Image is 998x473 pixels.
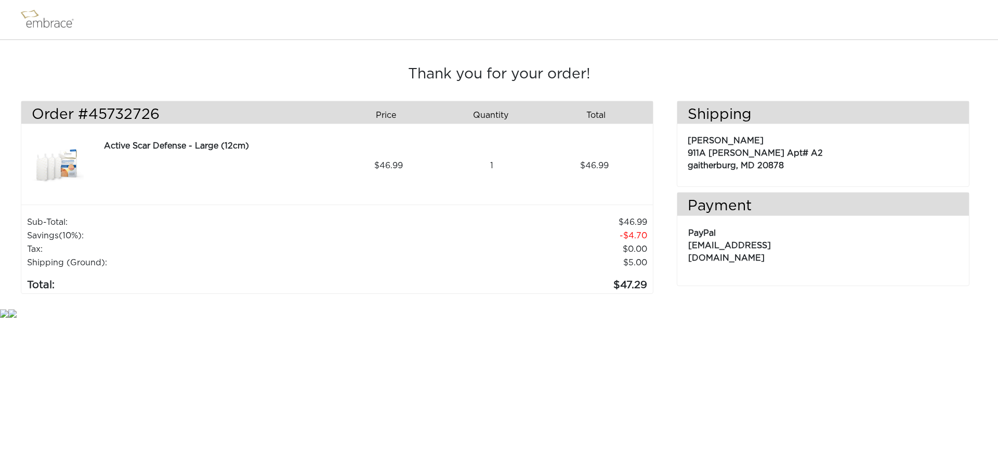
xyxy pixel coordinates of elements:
[368,229,648,242] td: 4.70
[27,215,368,229] td: Sub-Total:
[580,159,609,172] span: 46.99
[18,7,86,33] img: logo.png
[59,232,82,240] span: (10%)
[677,106,969,124] h3: Shipping
[27,242,368,256] td: Tax:
[688,129,958,172] p: [PERSON_NAME] 911A [PERSON_NAME] Apt# A2 gaitherburg, MD 20878
[337,106,442,124] div: Price
[547,106,652,124] div: Total
[27,269,368,293] td: Total:
[490,159,493,172] span: 1
[688,241,771,262] span: [EMAIL_ADDRESS][DOMAIN_NAME]
[374,159,403,172] span: 46.99
[688,229,716,237] span: PayPal
[104,140,333,152] div: Active Scar Defense - Large (12cm)
[677,198,969,215] h3: Payment
[21,66,977,84] h3: Thank you for your order!
[8,309,17,318] img: star.gif
[473,109,508,121] span: Quantity
[368,242,648,256] td: 0.00
[27,229,368,242] td: Savings :
[32,106,329,124] h3: Order #45732726
[368,256,648,269] td: $5.00
[368,269,648,293] td: 47.29
[27,256,368,269] td: Shipping (Ground):
[32,140,84,192] img: d2f91f46-8dcf-11e7-b919-02e45ca4b85b.jpeg
[368,215,648,229] td: 46.99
